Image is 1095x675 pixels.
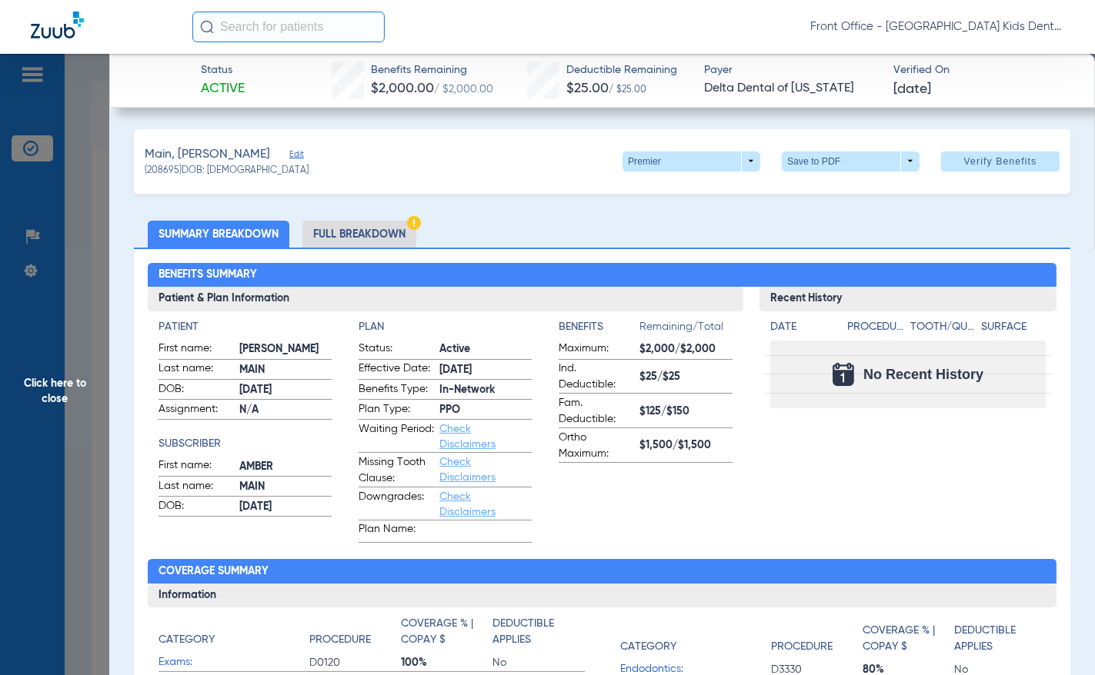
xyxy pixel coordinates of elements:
[833,363,854,386] img: Calendar
[159,361,234,379] span: Last name:
[159,319,332,335] app-breakdown-title: Patient
[309,655,401,670] span: D0120
[239,402,332,418] span: N/A
[639,437,732,454] span: $1,500/$1,500
[159,436,332,452] h4: Subscriber
[771,616,863,660] app-breakdown-title: Procedure
[981,319,1047,341] app-breakdown-title: Surface
[639,404,732,420] span: $125/$150
[159,616,309,653] app-breakdown-title: Category
[159,401,234,420] span: Assignment:
[148,263,1057,288] h2: Benefits Summary
[941,151,1060,171] button: Verify Benefits
[620,639,676,655] h4: Category
[31,12,84,38] img: Zuub Logo
[964,155,1037,168] span: Verify Benefits
[159,381,234,400] span: DOB:
[148,221,289,248] li: Summary Breakdown
[559,361,634,393] span: Ind. Deductible:
[559,430,634,462] span: Ortho Maximum:
[239,382,332,398] span: [DATE]
[201,62,245,78] span: Status
[981,319,1047,335] h4: Surface
[639,319,732,341] span: Remaining/Total
[192,12,385,42] input: Search for patients
[439,424,496,450] a: Check Disclaimers
[309,632,371,648] h4: Procedure
[954,616,1046,660] app-breakdown-title: Deductible Applies
[371,81,434,95] span: $2,000.00
[559,341,634,359] span: Maximum:
[704,79,880,98] span: Delta Dental of [US_STATE]
[159,632,215,648] h4: Category
[359,421,434,452] span: Waiting Period:
[439,382,532,398] span: In-Network
[910,319,976,335] h4: Tooth/Quad
[439,402,532,418] span: PPO
[371,62,493,78] span: Benefits Remaining
[623,151,760,171] button: Premier
[1018,601,1095,675] iframe: Chat Widget
[359,361,434,379] span: Effective Date:
[309,616,401,653] app-breakdown-title: Procedure
[559,319,639,335] h4: Benefits
[239,499,332,515] span: [DATE]
[910,319,976,341] app-breakdown-title: Tooth/Quad
[559,395,634,427] span: Fam. Deductible:
[359,454,434,487] span: Missing Tooth Clause:
[439,341,532,357] span: Active
[359,319,532,335] h4: Plan
[492,655,584,670] span: No
[893,62,1070,78] span: Verified On
[771,639,833,655] h4: Procedure
[148,287,743,311] h3: Patient & Plan Information
[782,151,920,171] button: Save to PDF
[359,401,434,420] span: Plan Type:
[159,654,309,670] span: Exams:
[863,623,946,655] h4: Coverage % | Copay $
[954,623,1038,655] h4: Deductible Applies
[148,559,1057,584] h2: Coverage Summary
[566,81,609,95] span: $25.00
[704,62,880,78] span: Payer
[145,165,309,178] span: (208695) DOB: [DEMOGRAPHIC_DATA]
[770,319,835,341] app-breakdown-title: Date
[359,381,434,400] span: Benefits Type:
[434,84,493,95] span: / $2,000.00
[239,479,332,495] span: MAIN
[810,19,1064,35] span: Front Office - [GEOGRAPHIC_DATA] Kids Dental
[893,80,931,99] span: [DATE]
[159,498,234,517] span: DOB:
[401,655,492,670] span: 100%
[239,459,332,475] span: AMBER
[359,341,434,359] span: Status:
[492,616,584,653] app-breakdown-title: Deductible Applies
[289,149,303,164] span: Edit
[439,457,496,483] a: Check Disclaimers
[863,616,954,660] app-breakdown-title: Coverage % | Copay $
[159,457,234,476] span: First name:
[239,362,332,378] span: MAIN
[492,616,576,648] h4: Deductible Applies
[159,341,234,359] span: First name:
[439,362,532,378] span: [DATE]
[159,478,234,497] span: Last name:
[566,62,677,78] span: Deductible Remaining
[439,491,496,517] a: Check Disclaimers
[401,616,492,653] app-breakdown-title: Coverage % | Copay $
[200,20,214,34] img: Search Icon
[609,85,646,95] span: / $25.00
[770,319,835,335] h4: Date
[302,221,416,248] li: Full Breakdown
[559,319,639,341] app-breakdown-title: Benefits
[848,319,906,335] h4: Procedure
[759,287,1057,311] h3: Recent History
[201,79,245,98] span: Active
[639,369,732,385] span: $25/$25
[848,319,906,341] app-breakdown-title: Procedure
[407,216,421,230] img: Hazard
[863,367,983,382] span: No Recent History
